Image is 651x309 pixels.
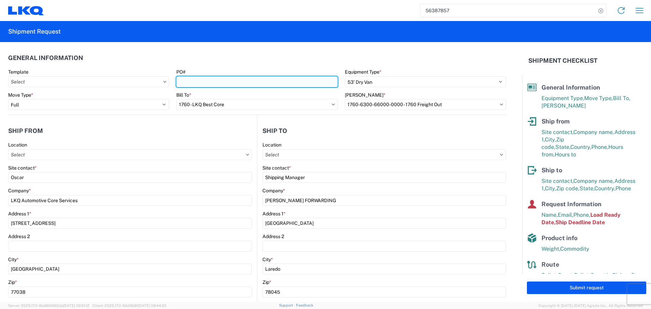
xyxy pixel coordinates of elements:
span: Site contact, [541,178,573,184]
label: Bill To [176,92,191,98]
h2: General Information [8,55,83,61]
h2: Ship to [262,128,287,134]
span: Country, [594,185,615,192]
span: Ship from [541,118,570,125]
input: Select [8,76,169,87]
span: Move Type, [584,95,613,101]
label: Company [262,188,285,194]
span: Pallet Count in Pickup Stops equals Pallet Count in delivery stops [541,272,646,286]
span: Route [541,261,559,268]
span: City, [545,185,556,192]
label: Address 1 [262,211,285,217]
span: Phone, [591,144,608,150]
input: Select [262,149,506,160]
label: Location [8,142,27,148]
h2: Shipment Checklist [528,57,597,65]
span: Zip code, [556,185,579,192]
span: [DATE] 09:51:12 [63,304,90,308]
label: Address 2 [262,233,284,239]
span: Ship Deadline Date [555,219,605,226]
h2: Ship from [8,128,43,134]
label: City [8,256,19,263]
label: [PERSON_NAME] [345,92,386,98]
span: Commodity [560,246,589,252]
span: [PERSON_NAME] [541,102,586,109]
h2: Shipment Request [8,27,61,36]
span: Name, [541,212,558,218]
span: Phone [615,185,631,192]
input: Select [345,99,506,110]
span: Pallet Count, [541,272,574,278]
label: Address 2 [8,233,30,239]
span: Site contact, [541,129,573,135]
span: Company name, [573,129,614,135]
span: Equipment Type, [541,95,584,101]
span: Ship to [541,167,562,174]
input: Select [8,149,252,160]
span: Hours to [555,151,576,158]
span: Request Information [541,200,601,208]
label: City [262,256,273,263]
label: Equipment Type [345,69,381,75]
span: Weight, [541,246,560,252]
span: Bill To, [613,95,630,101]
span: Company name, [573,178,614,184]
label: Move Type [8,92,33,98]
button: Submit request [527,282,646,294]
label: Company [8,188,31,194]
span: Country, [570,144,591,150]
label: Zip [262,279,271,285]
label: Site contact [8,165,37,171]
span: Phone, [573,212,590,218]
label: Template [8,69,28,75]
span: Client: 2025.17.0-5dd568f [93,304,166,308]
span: City, [545,136,556,143]
a: Support [279,303,296,307]
span: State, [555,144,570,150]
label: Site contact [262,165,291,171]
input: Shipment, tracking or reference number [420,4,596,17]
span: Server: 2025.17.0-16a969492de [8,304,90,308]
span: General Information [541,84,600,91]
span: [DATE] 08:44:20 [138,304,166,308]
label: Location [262,142,281,148]
span: Email, [558,212,573,218]
input: Select [176,99,337,110]
a: Feedback [296,303,313,307]
span: Product info [541,234,577,242]
label: Address 1 [8,211,31,217]
span: State, [579,185,594,192]
span: Copyright © [DATE]-[DATE] Agistix Inc., All Rights Reserved [538,303,643,309]
label: Zip [8,279,17,285]
label: PO# [176,69,185,75]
